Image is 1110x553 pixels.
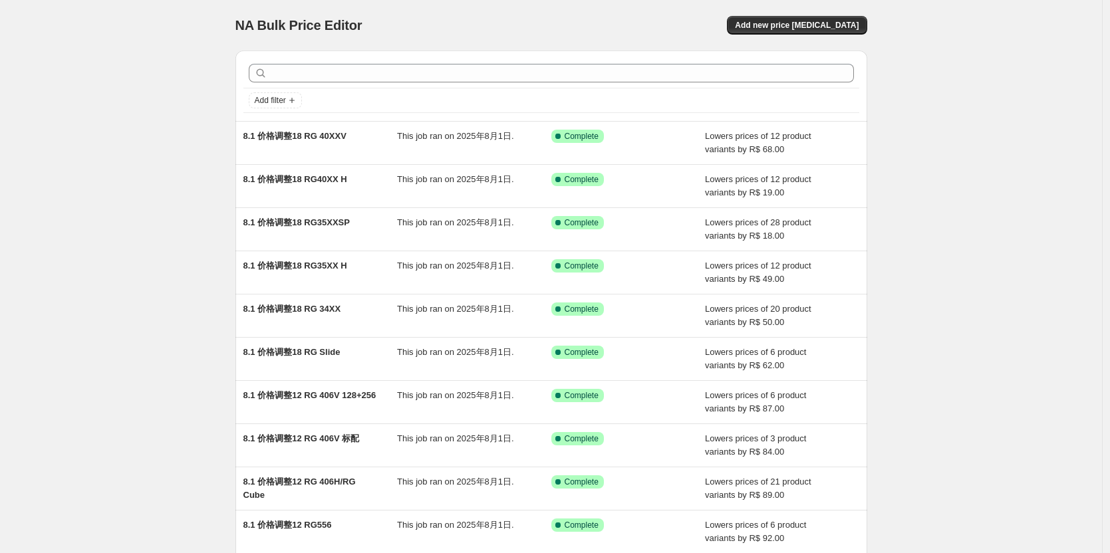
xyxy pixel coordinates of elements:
[397,174,514,184] span: This job ran on 2025年8月1日.
[397,261,514,271] span: This job ran on 2025年8月1日.
[243,304,341,314] span: 8.1 价格调整18 RG 34XX
[397,433,514,443] span: This job ran on 2025年8月1日.
[243,433,360,443] span: 8.1 价格调整12 RG 406V 标配
[705,390,806,413] span: Lowers prices of 6 product variants by R$ 87.00
[705,304,811,327] span: Lowers prices of 20 product variants by R$ 50.00
[235,18,362,33] span: NA Bulk Price Editor
[565,174,599,185] span: Complete
[565,520,599,530] span: Complete
[397,520,514,530] span: This job ran on 2025年8月1日.
[397,304,514,314] span: This job ran on 2025年8月1日.
[243,131,347,141] span: 8.1 价格调整18 RG 40XXV
[397,477,514,487] span: This job ran on 2025年8月1日.
[705,477,811,500] span: Lowers prices of 21 product variants by R$ 89.00
[243,477,356,500] span: 8.1 价格调整12 RG 406H/RG Cube
[705,131,811,154] span: Lowers prices of 12 product variants by R$ 68.00
[397,347,514,357] span: This job ran on 2025年8月1日.
[565,261,599,271] span: Complete
[249,92,302,108] button: Add filter
[565,433,599,444] span: Complete
[565,304,599,314] span: Complete
[565,390,599,401] span: Complete
[735,20,859,31] span: Add new price [MEDICAL_DATA]
[243,520,332,530] span: 8.1 价格调整12 RG556
[397,390,514,400] span: This job ran on 2025年8月1日.
[705,217,811,241] span: Lowers prices of 28 product variants by R$ 18.00
[565,477,599,487] span: Complete
[705,261,811,284] span: Lowers prices of 12 product variants by R$ 49.00
[565,131,599,142] span: Complete
[705,174,811,197] span: Lowers prices of 12 product variants by R$ 19.00
[243,390,376,400] span: 8.1 价格调整12 RG 406V 128+256
[243,217,350,227] span: 8.1 价格调整18 RG35XXSP
[243,347,341,357] span: 8.1 价格调整18 RG Slide
[705,520,806,543] span: Lowers prices of 6 product variants by R$ 92.00
[565,217,599,228] span: Complete
[243,261,347,271] span: 8.1 价格调整18 RG35XX H
[565,347,599,358] span: Complete
[397,217,514,227] span: This job ran on 2025年8月1日.
[243,174,347,184] span: 8.1 价格调整18 RG40XX H
[397,131,514,141] span: This job ran on 2025年8月1日.
[705,347,806,370] span: Lowers prices of 6 product variants by R$ 62.00
[255,95,286,106] span: Add filter
[705,433,806,457] span: Lowers prices of 3 product variants by R$ 84.00
[727,16,867,35] button: Add new price [MEDICAL_DATA]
